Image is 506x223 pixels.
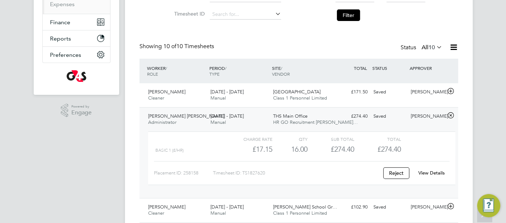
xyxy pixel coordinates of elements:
span: Class 1 Personnel Limited [273,210,327,216]
div: STATUS [371,62,408,75]
div: Placement ID: 258158 [154,167,213,179]
a: Powered byEngage [61,104,92,117]
span: / [281,65,282,71]
span: 10 of [163,43,176,50]
span: Administrator [148,119,176,125]
a: View Details [418,170,445,176]
span: TOTAL [354,65,367,71]
div: QTY [272,135,308,143]
button: Preferences [43,47,110,63]
span: Class 1 Personnel Limited [273,95,327,101]
span: Preferences [50,51,81,58]
span: [DATE] - [DATE] [210,204,244,210]
button: Filter [337,9,360,21]
div: Timesheet ID: TS1827620 [213,167,379,179]
div: £171.50 [333,86,371,98]
span: Manual [210,210,226,216]
span: Finance [50,19,70,26]
button: Reject [383,167,409,179]
span: Powered by [71,104,92,110]
label: All [422,44,442,51]
img: g4s-logo-retina.png [67,70,86,82]
div: Saved [371,201,408,213]
div: PERIOD [208,62,270,80]
span: [DATE] - [DATE] [210,113,244,119]
span: / [166,65,167,71]
span: Cleaner [148,95,164,101]
span: Reports [50,35,71,42]
div: Showing [139,43,216,50]
div: Saved [371,86,408,98]
div: £274.40 [308,143,354,155]
div: WORKER [145,62,208,80]
span: HR GO Recruitment [PERSON_NAME]… [273,119,358,125]
span: ROLE [147,71,158,77]
span: [PERSON_NAME] [148,89,185,95]
span: VENDOR [272,71,290,77]
div: [PERSON_NAME] [408,110,446,122]
span: 10 [428,44,435,51]
div: Sub Total [308,135,354,143]
span: [DATE] - [DATE] [210,89,244,95]
label: Timesheet ID [172,10,205,17]
span: TYPE [209,71,219,77]
button: Reports [43,30,110,46]
span: [PERSON_NAME] School Gr… [273,204,337,210]
div: £102.90 [333,201,371,213]
span: / [225,65,226,71]
div: Charge rate [225,135,272,143]
span: Manual [210,119,226,125]
div: APPROVER [408,62,446,75]
div: £17.15 [225,143,272,155]
span: [GEOGRAPHIC_DATA] [273,89,321,95]
div: Status [401,43,444,53]
span: £274.40 [377,145,401,153]
div: Saved [371,110,408,122]
span: Manual [210,95,226,101]
button: Engage Resource Center [477,194,500,217]
input: Search for... [210,9,281,20]
a: Go to home page [42,70,110,82]
span: [PERSON_NAME] [148,204,185,210]
span: [PERSON_NAME] [PERSON_NAME] [148,113,224,119]
div: £274.40 [333,110,371,122]
span: Engage [71,110,92,116]
button: Finance [43,14,110,30]
div: 16.00 [272,143,308,155]
div: Total [354,135,401,143]
div: [PERSON_NAME] [408,201,446,213]
div: SITE [270,62,333,80]
div: [PERSON_NAME] [408,86,446,98]
span: Basic 1 (£/HR) [155,148,184,153]
span: Cleaner [148,210,164,216]
a: Expenses [50,1,75,8]
span: 10 Timesheets [163,43,214,50]
span: THS Main Office [273,113,308,119]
